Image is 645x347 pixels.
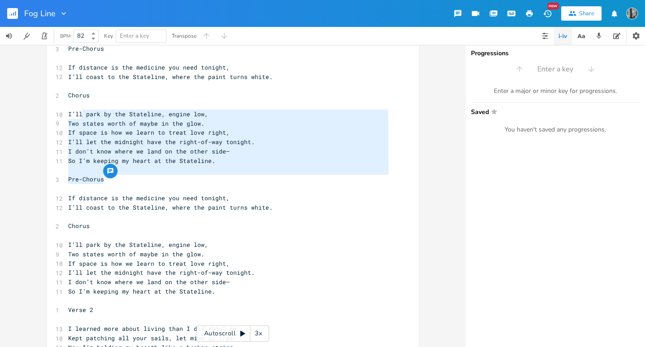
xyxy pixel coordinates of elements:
img: Jordan Bagheri [626,8,638,19]
span: I’ll coast to the Stateline, where the paint turns white. [68,203,273,211]
span: Verse 2 [68,306,93,314]
div: Transpose [172,33,196,39]
div: New [547,3,559,9]
span: If distance is the medicine you need tonight, [68,194,230,202]
button: New [538,5,556,22]
span: Chorus [68,222,90,230]
span: I don’t know where we land on the other side— [68,278,230,286]
div: 3x [250,325,266,342]
span: Two states worth of maybe in the glow. [68,250,205,258]
div: Enter a major or minor key for progressions. [471,87,640,95]
span: If distance is the medicine you need tonight, [68,63,230,71]
span: So I’m keeping my heart at the Stateline. [68,157,215,165]
div: Key [104,33,113,39]
span: Pre-Chorus [68,175,104,183]
span: So I’m keeping my heart at the Stateline. [68,287,215,295]
div: Progressions [471,50,640,57]
span: I’ll let the midnight have the right-of-way tonight. [68,138,255,146]
span: Pre-Chorus [68,44,104,53]
span: If space is how we learn to treat love right, [68,128,230,136]
div: You haven't saved any progressions. [471,126,640,134]
span: Enter a key [537,64,573,75]
span: Kept patching all your sails, let mine go free. [68,334,237,342]
span: I’ll coast to the Stateline, where the paint turns white. [68,73,273,81]
span: I’ll park by the Stateline, engine low, [68,110,208,118]
span: I’ll let the midnight have the right-of-way tonight. [68,268,255,277]
span: Saved [471,108,634,115]
span: Chorus [68,91,90,99]
button: Share [561,6,601,21]
div: BPM [60,34,70,39]
div: Autoscroll [196,325,269,342]
div: Share [579,9,594,18]
span: Fog Line [24,9,56,18]
span: I’ll park by the Stateline, engine low, [68,241,208,249]
span: I don’t know where we land on the other side— [68,147,230,155]
span: Enter a key [120,32,149,40]
span: If space is how we learn to treat love right, [68,259,230,268]
span: I learned more about living than I did about me, [68,325,240,333]
span: Two states worth of maybe in the glow. [68,119,205,127]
